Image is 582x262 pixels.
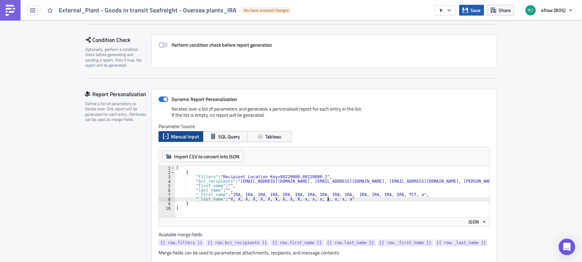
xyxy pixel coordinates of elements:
div: 4 [159,179,175,184]
button: Save [459,5,484,15]
div: 2 [159,170,175,175]
div: 3 [159,175,175,179]
a: {{ row.filters }} [159,239,204,246]
span: You have unsaved changes [243,8,289,13]
button: Import CSV to convert into JSON [162,151,243,162]
div: 6 [159,188,175,193]
a: {{ row._last_name }} [435,239,488,246]
a: {{ row.bcc_recipients }} [206,239,269,246]
span: {{ row.bcc_recipients }} [208,239,267,246]
a: {{ row.last_name }} [325,239,376,246]
strong: Dynamic Report Personalization [172,95,237,103]
button: SQL Query [203,131,247,142]
div: 7 [159,193,175,197]
p: - Current carrier [3,33,328,38]
button: Tableau [247,131,292,142]
div: 10 [159,206,175,210]
span: Import CSV to convert into JSON [174,153,240,160]
button: Manual Input [159,131,203,142]
div: Report Personalization [85,89,151,99]
body: Rich Text Area. Press ALT-0 for help. [3,3,328,163]
span: {{ row._first_name }} [379,239,431,246]
label: Parameter Source [159,123,490,129]
p: - ETA/ETD/ATA/ATD [3,48,328,54]
div: Optionally, perform a condition check before generating and sending a report. Only if true, the r... [85,47,147,68]
span: Save [470,7,480,14]
span: External_Plant - Goods in transit Seafreight - Oversea plants_IRA [59,6,237,14]
p: - Name of the vessel [3,56,328,61]
p: This report shows all seafreight transport orders (TO), that are currently in transit and contain... [3,18,328,23]
button: 4flow (BOS) [521,3,577,18]
button: JSON [466,218,489,226]
span: {{ row._last_name }} [436,239,486,246]
span: Share [499,7,511,14]
span: Tableau [265,133,281,140]
span: {{ row.filters }} [160,239,202,246]
span: 4flow (BOS) [541,7,566,14]
strong: Perform condition check before report generation [172,41,272,48]
span: {{ row.first_name }} [272,239,322,246]
div: 8 [159,197,175,202]
div: 1 [159,166,175,170]
span: SQL Query [218,133,240,140]
div: Define a list of parameters to iterate over. One report will be generated for each entry. Attribu... [85,101,147,122]
div: Open Intercom Messenger [559,239,575,255]
div: Merge fields can be used to parameterize attachments, recipients, and message contents. [159,250,490,256]
a: {{ row._first_name }} [377,239,433,246]
div: 9 [159,202,175,206]
p: Dear all, [3,3,328,8]
p: attached you find the daily "Goods in transit Seafreight" report for BOS {{ row.first_name }} . [3,10,328,16]
span: {{ row.last_name }} [327,239,374,246]
img: PushMetrics [5,5,16,16]
button: Share [487,5,514,15]
p: - Container ID [3,41,328,46]
p: - Article information [3,25,328,31]
div: Condition Check [85,35,151,45]
span: Manual Input [171,133,199,140]
a: {{ row.first_name }} [270,239,324,246]
span: JSON [468,218,479,225]
div: Iterates over a list of parameters and generates a personalised report for each entry in the list... [159,106,490,123]
div: 5 [159,184,175,188]
label: Available merge fields [159,231,210,238]
img: Avatar [525,4,536,16]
